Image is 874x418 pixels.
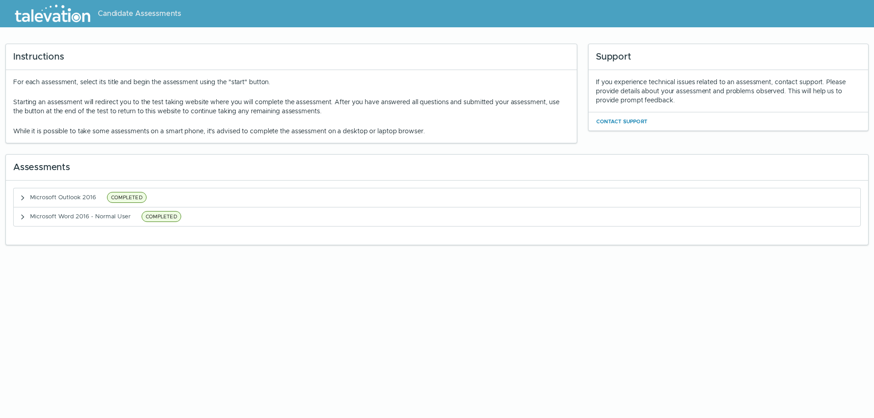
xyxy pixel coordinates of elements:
[98,8,181,19] span: Candidate Assessments
[6,155,868,181] div: Assessments
[30,193,96,201] span: Microsoft Outlook 2016
[6,44,577,70] div: Instructions
[30,212,131,220] span: Microsoft Word 2016 - Normal User
[596,116,648,127] button: Contact Support
[142,211,181,222] span: COMPLETED
[13,97,569,116] p: Starting an assessment will redirect you to the test taking website where you will complete the a...
[107,192,147,203] span: COMPLETED
[13,126,569,136] p: While it is possible to take some assessments on a smart phone, it's advised to complete the asse...
[596,77,861,105] div: If you experience technical issues related to an assessment, contact support. Please provide deta...
[14,207,860,226] button: Microsoft Word 2016 - Normal UserCOMPLETED
[589,44,868,70] div: Support
[13,77,569,136] div: For each assessment, select its title and begin the assessment using the "start" button.
[14,188,860,207] button: Microsoft Outlook 2016COMPLETED
[11,2,94,25] img: Talevation_Logo_Transparent_white.png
